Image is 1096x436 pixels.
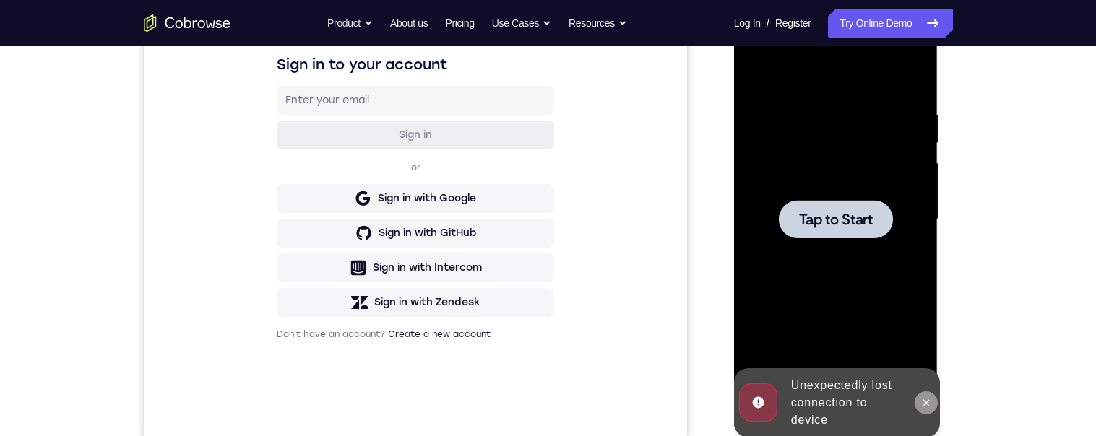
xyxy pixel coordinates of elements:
button: Sign in with Intercom [133,298,410,327]
button: Sign in with GitHub [133,263,410,292]
button: Sign in with Zendesk [133,333,410,362]
a: Pricing [445,9,474,38]
a: Try Online Demo [828,9,952,38]
div: Sign in with Intercom [229,305,338,320]
div: Unexpectedly lost connection to device [51,365,178,428]
span: Tap to Start [65,206,139,220]
button: Use Cases [492,9,551,38]
span: / [767,14,769,32]
button: Sign in with Google [133,229,410,258]
button: Tap to Start [45,193,159,232]
div: Sign in with GitHub [235,271,332,285]
a: About us [390,9,428,38]
div: Sign in with Zendesk [230,340,337,354]
a: Log In [734,9,761,38]
a: Register [775,9,811,38]
div: Sign in with Google [234,236,332,250]
p: Don't have an account? [133,373,410,385]
button: Product [327,9,373,38]
p: or [264,206,280,218]
a: Go to the home page [144,14,230,32]
button: Resources [569,9,627,38]
a: Create a new account [244,374,347,384]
